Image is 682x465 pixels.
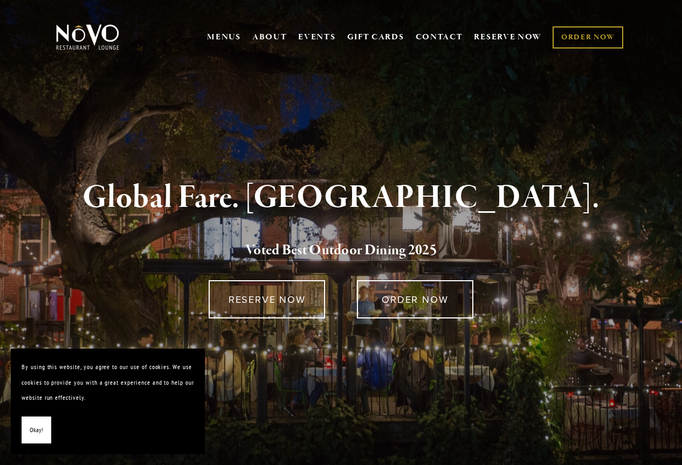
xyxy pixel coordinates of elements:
[553,26,623,48] a: ORDER NOW
[22,417,51,444] button: Okay!
[357,280,473,318] a: ORDER NOW
[298,32,335,43] a: EVENTS
[245,241,430,261] a: Voted Best Outdoor Dining 202
[82,177,600,218] strong: Global Fare. [GEOGRAPHIC_DATA].
[209,280,325,318] a: RESERVE NOW
[71,239,611,262] h2: 5
[474,27,542,47] a: RESERVE NOW
[347,27,404,47] a: GIFT CARDS
[416,27,463,47] a: CONTACT
[252,32,287,43] a: ABOUT
[54,24,121,51] img: Novo Restaurant &amp; Lounge
[207,32,241,43] a: MENUS
[22,359,194,406] p: By using this website, you agree to our use of cookies. We use cookies to provide you with a grea...
[11,349,205,454] section: Cookie banner
[30,422,43,438] span: Okay!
